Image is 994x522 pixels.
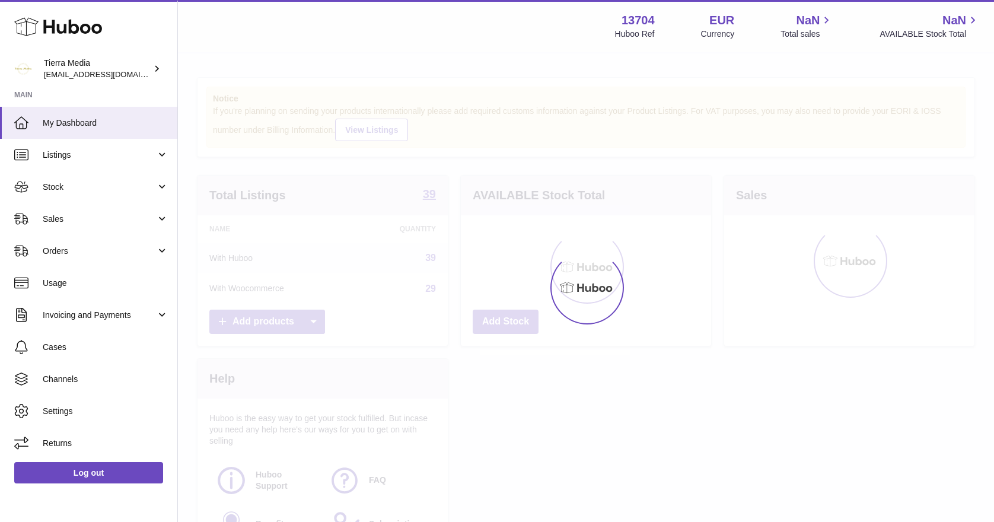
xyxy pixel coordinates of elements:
img: hola.tierramedia@gmail.com [14,60,32,78]
a: Log out [14,462,163,483]
div: Huboo Ref [615,28,655,40]
strong: EUR [709,12,734,28]
span: My Dashboard [43,117,168,129]
strong: 13704 [622,12,655,28]
a: NaN AVAILABLE Stock Total [880,12,980,40]
span: Channels [43,374,168,385]
span: Invoicing and Payments [43,310,156,321]
span: Stock [43,182,156,193]
span: Cases [43,342,168,353]
span: AVAILABLE Stock Total [880,28,980,40]
span: Returns [43,438,168,449]
span: Listings [43,149,156,161]
div: Tierra Media [44,58,151,80]
span: Orders [43,246,156,257]
span: NaN [796,12,820,28]
span: Total sales [780,28,833,40]
span: Sales [43,214,156,225]
span: NaN [942,12,966,28]
a: NaN Total sales [780,12,833,40]
span: Settings [43,406,168,417]
span: Usage [43,278,168,289]
span: [EMAIL_ADDRESS][DOMAIN_NAME] [44,69,174,79]
div: Currency [701,28,735,40]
